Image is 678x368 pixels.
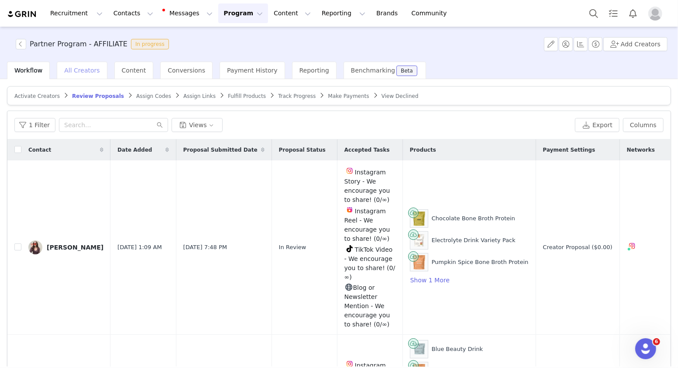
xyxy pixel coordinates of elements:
span: In progress [131,39,169,49]
span: Networks [627,146,655,154]
h3: Partner Program - AFFILIATE [30,39,127,49]
button: Messages [159,3,218,23]
a: [PERSON_NAME] [28,240,103,254]
div: Pumpkin Spice Bone Broth Protein [432,258,529,267]
span: [DATE] 7:48 PM [183,243,227,252]
img: ee295884-8b5f-4392-a8b5-93bb97c18db7.jpg [28,240,42,254]
button: Export [575,118,619,132]
button: Add Creators [603,37,668,51]
span: Review Proposals [72,93,124,99]
iframe: Intercom live chat [635,338,656,359]
span: Track Progress [278,93,316,99]
span: Payment History [227,67,278,74]
button: Content [268,3,316,23]
img: instagram-reels.svg [346,206,353,213]
img: instagram.svg [346,361,353,368]
span: 6 [653,338,660,345]
button: 1 Filter [14,118,55,132]
button: Profile [643,7,671,21]
span: Conversions [168,67,205,74]
button: Notifications [623,3,643,23]
div: Creator Proposal ($0.00) [543,243,613,252]
span: Contact [28,146,51,154]
span: All Creators [64,67,100,74]
a: Tasks [604,3,623,23]
div: [PERSON_NAME] [47,244,103,251]
input: Search... [59,118,168,132]
img: placeholder-profile.jpg [648,7,662,21]
span: Instagram Reel - We encourage you to share! (0/∞) [344,208,390,242]
span: Proposal Status [279,146,326,154]
span: Assign Codes [136,93,171,99]
img: Product Image [410,340,428,358]
span: Accepted Tasks [344,146,390,154]
span: Activate Creators [14,93,60,99]
span: Workflow [14,67,42,74]
i: icon: search [157,122,163,128]
span: Products [410,146,436,154]
button: Reporting [317,3,371,23]
span: Assign Links [183,93,216,99]
span: View Declined [382,93,419,99]
img: Product Image [410,232,428,249]
span: Benchmarking [351,67,395,74]
span: Make Payments [328,93,369,99]
button: Program [218,3,268,23]
span: Blog or Newsletter Mention - We encourage you to share! (0/∞) [344,284,390,328]
button: Contacts [108,3,158,23]
span: Payment Settings [543,146,595,154]
button: Views [172,118,223,132]
img: grin logo [7,10,38,18]
span: Proposal Submitted Date [183,146,258,154]
span: In Review [279,243,306,252]
a: Community [406,3,456,23]
button: Columns [623,118,664,132]
div: Electrolyte Drink Variety Pack [432,236,516,245]
span: TikTok Video - We encourage you to share! (0/∞) [344,246,396,281]
span: Instagram Story - We encourage you to share! (0/∞) [344,169,390,203]
a: Brands [371,3,406,23]
div: Beta [401,68,413,73]
span: Date Added [117,146,152,154]
div: Blue Beauty Drink [432,345,483,354]
button: Recruitment [45,3,108,23]
span: Content [122,67,146,74]
img: Product Image [410,210,428,227]
span: Fulfill Products [228,93,266,99]
img: Product Image [410,253,428,271]
div: Chocolate Bone Broth Protein [432,214,515,223]
span: [DATE] 1:09 AM [117,243,162,252]
span: Reporting [299,67,329,74]
button: Show 1 More [410,275,450,285]
button: Search [584,3,603,23]
img: instagram.svg [346,167,353,174]
span: [object Object] [16,39,172,49]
